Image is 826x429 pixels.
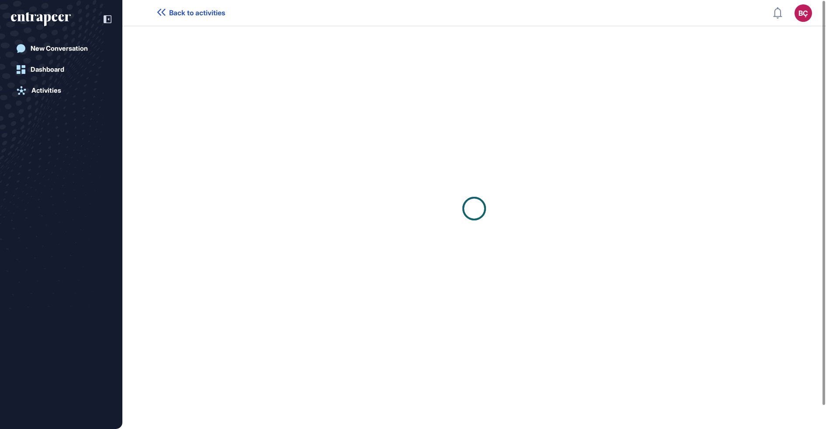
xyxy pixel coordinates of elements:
a: Dashboard [11,61,111,78]
div: New Conversation [31,45,88,52]
a: New Conversation [11,40,111,57]
div: Dashboard [31,66,64,73]
button: BÇ [795,4,812,22]
a: Activities [11,82,111,99]
span: Back to activities [169,9,225,17]
a: Back to activities [157,9,225,17]
div: Activities [31,87,61,94]
div: entrapeer-logo [11,12,71,26]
